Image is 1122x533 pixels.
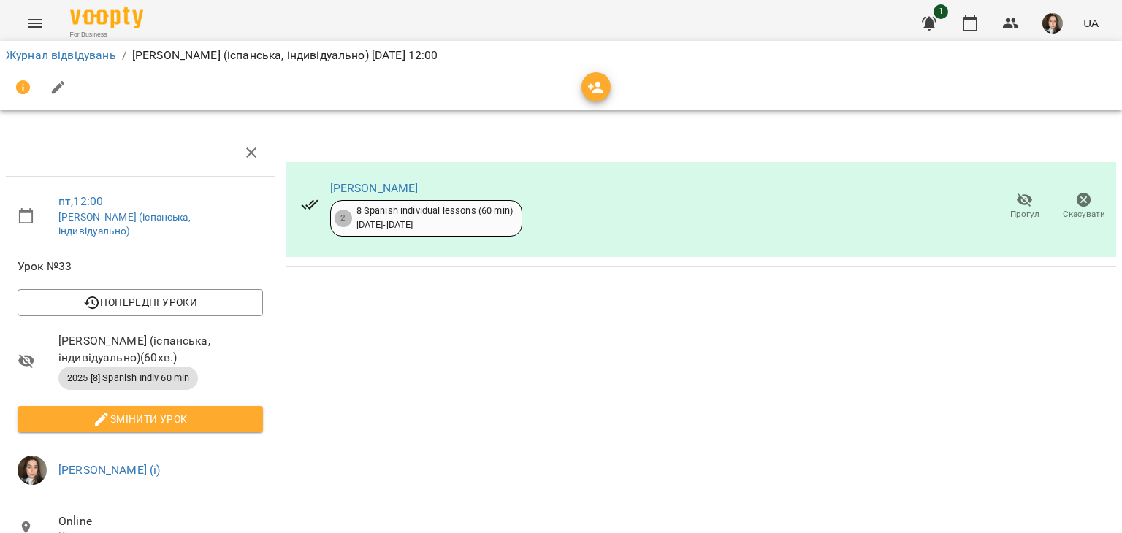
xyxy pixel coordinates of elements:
[58,463,161,477] a: [PERSON_NAME] (і)
[1083,15,1099,31] span: UA
[335,210,352,227] div: 2
[70,7,143,28] img: Voopty Logo
[18,406,263,432] button: Змінити урок
[58,194,103,208] a: пт , 12:00
[58,372,198,385] span: 2025 [8] Spanish Indiv 60 min
[1010,208,1039,221] span: Прогул
[1042,13,1063,34] img: 44d3d6facc12e0fb6bd7f330c78647dd.jfif
[1063,208,1105,221] span: Скасувати
[18,456,47,485] img: 44d3d6facc12e0fb6bd7f330c78647dd.jfif
[1077,9,1104,37] button: UA
[18,258,263,275] span: Урок №33
[58,513,263,530] span: Online
[58,211,191,237] a: [PERSON_NAME] (іспанська, індивідуально)
[995,186,1054,227] button: Прогул
[29,410,251,428] span: Змінити урок
[330,181,419,195] a: [PERSON_NAME]
[934,4,948,19] span: 1
[70,30,143,39] span: For Business
[18,6,53,41] button: Menu
[356,204,513,231] div: 8 Spanish individual lessons (60 min) [DATE] - [DATE]
[132,47,438,64] p: [PERSON_NAME] (іспанська, індивідуально) [DATE] 12:00
[58,332,263,367] span: [PERSON_NAME] (іспанська, індивідуально) ( 60 хв. )
[6,47,1116,64] nav: breadcrumb
[122,47,126,64] li: /
[18,289,263,315] button: Попередні уроки
[1054,186,1113,227] button: Скасувати
[6,48,116,62] a: Журнал відвідувань
[29,294,251,311] span: Попередні уроки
